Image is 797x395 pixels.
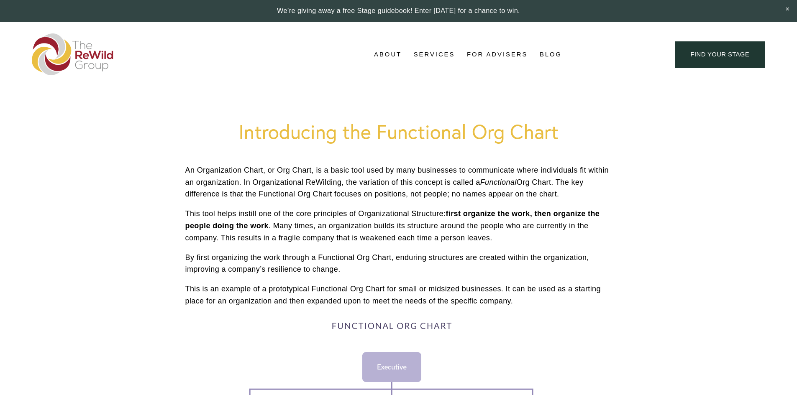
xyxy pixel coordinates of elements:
em: Functional [480,178,517,186]
a: Blog [540,48,562,61]
p: This is an example of a prototypical Functional Org Chart for small or midsized businesses. It ca... [185,283,612,307]
a: For Advisers [467,48,528,61]
p: By first organizing the work through a Functional Org Chart, enduring structures are created with... [185,252,612,276]
a: folder dropdown [414,48,455,61]
h1: Introducing the Functional Org Chart [185,120,612,143]
a: folder dropdown [374,48,402,61]
p: An Organization Chart, or Org Chart, is a basic tool used by many businesses to communicate where... [185,164,612,200]
span: About [374,49,402,60]
a: find your stage [675,41,765,68]
img: The ReWild Group [32,33,114,75]
span: Services [414,49,455,60]
strong: first organize the work, then organize the people doing the work [185,209,602,230]
p: This tool helps instill one of the core principles of Organizational Structure: . Many times, an ... [185,208,612,244]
